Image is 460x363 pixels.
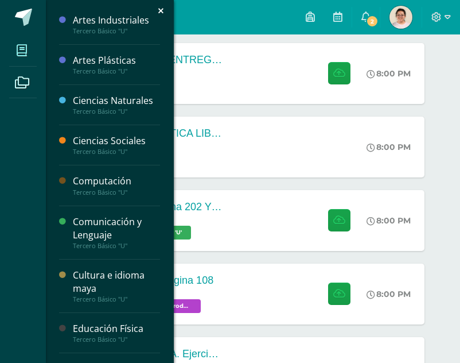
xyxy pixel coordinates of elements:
div: Educación Física [73,322,160,335]
div: Artes Industriales [73,14,160,27]
div: Ciencias Naturales [73,94,160,107]
div: Computación [73,175,160,188]
div: Tercero Básico "U" [73,148,160,156]
div: Tercero Básico "U" [73,295,160,303]
div: Ciencias Sociales [73,134,160,148]
div: Tercero Básico "U" [73,335,160,343]
div: Tercero Básico "U" [73,67,160,75]
div: Tercero Básico "U" [73,27,160,35]
div: Cultura e idioma maya [73,269,160,295]
a: Ciencias SocialesTercero Básico "U" [73,134,160,156]
div: Tercero Básico "U" [73,242,160,250]
div: Comunicación y Lenguaje [73,215,160,242]
div: Tercero Básico "U" [73,107,160,115]
a: Comunicación y LenguajeTercero Básico "U" [73,215,160,250]
a: Educación FísicaTercero Básico "U" [73,322,160,343]
a: ComputaciónTercero Básico "U" [73,175,160,196]
a: Artes IndustrialesTercero Básico "U" [73,14,160,35]
div: Artes Plásticas [73,54,160,67]
a: Ciencias NaturalesTercero Básico "U" [73,94,160,115]
a: Cultura e idioma mayaTercero Básico "U" [73,269,160,303]
a: Artes PlásticasTercero Básico "U" [73,54,160,75]
div: Tercero Básico "U" [73,188,160,196]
